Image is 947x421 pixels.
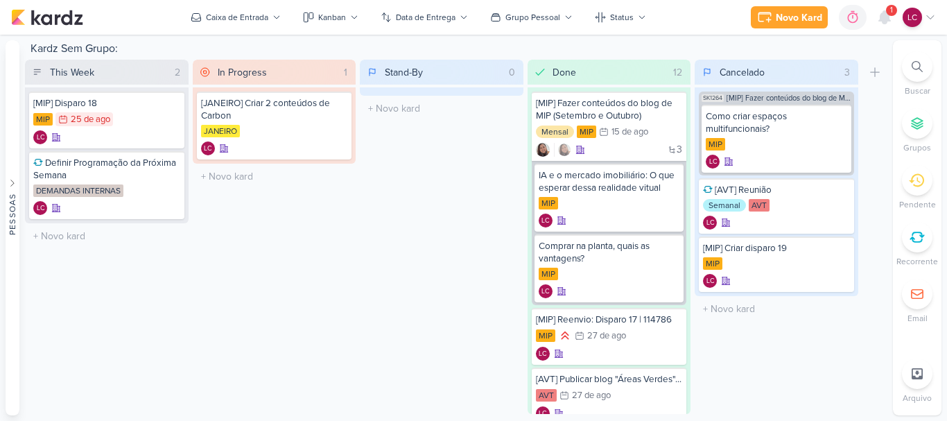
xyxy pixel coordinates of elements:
[536,97,683,122] div: [MIP] Fazer conteúdos do blog de MIP (Setembro e Outubro)
[503,65,521,80] div: 0
[703,257,722,270] div: MIP
[709,159,717,166] p: LC
[539,351,546,358] p: LC
[6,40,19,415] button: Pessoas
[611,128,648,137] div: 15 de ago
[33,130,47,144] div: Laís Costa
[703,216,717,230] div: Criador(a): Laís Costa
[899,198,936,211] p: Pendente
[668,65,688,80] div: 12
[703,242,850,255] div: [MIP] Criar disparo 19
[33,201,47,215] div: Laís Costa
[33,97,180,110] div: [MIP] Disparo 18
[201,141,215,155] div: Criador(a): Laís Costa
[33,113,53,126] div: MIP
[907,11,917,24] p: LC
[903,392,932,404] p: Arquivo
[706,155,720,169] div: Laís Costa
[706,220,714,227] p: LC
[905,85,930,97] p: Buscar
[749,199,770,212] div: AVT
[539,214,553,227] div: Criador(a): Laís Costa
[677,145,682,155] span: 3
[703,199,746,212] div: Semanal
[702,94,724,102] span: SK1264
[557,143,571,157] img: Sharlene Khoury
[903,8,922,27] div: Laís Costa
[703,274,717,288] div: Criador(a): Laís Costa
[536,313,683,326] div: [MIP] Reenvio: Disparo 17 | 114786
[536,143,550,157] img: Sharlene Khoury
[539,268,558,280] div: MIP
[539,284,553,298] div: Laís Costa
[37,135,44,141] p: LC
[28,226,186,246] input: + Novo kard
[539,197,558,209] div: MIP
[37,205,44,212] p: LC
[572,391,611,400] div: 27 de ago
[33,201,47,215] div: Criador(a): Laís Costa
[25,40,887,60] div: Kardz Sem Grupo:
[201,97,348,122] div: [JANEIRO] Criar 2 conteúdos de Carbon
[196,166,354,187] input: + Novo kard
[536,347,550,361] div: Criador(a): Laís Costa
[536,406,550,420] div: Criador(a): Laís Costa
[706,155,720,169] div: Criador(a): Laís Costa
[541,289,549,295] p: LC
[33,130,47,144] div: Criador(a): Laís Costa
[338,65,353,80] div: 1
[558,329,572,343] div: Prioridade Alta
[169,65,186,80] div: 2
[204,146,211,153] p: LC
[727,94,851,102] span: [MIP] Fazer conteúdos do blog de MIP (Setembro e Outubro)
[201,125,240,137] div: JANEIRO
[706,138,725,151] div: MIP
[71,115,110,124] div: 25 de ago
[536,373,683,386] div: [AVT] Publicar blog "Áreas Verdes"...
[751,6,828,28] button: Novo Kard
[896,255,938,268] p: Recorrente
[536,389,557,402] div: AVT
[536,406,550,420] div: Laís Costa
[536,347,550,361] div: Laís Costa
[554,143,571,157] div: Colaboradores: Sharlene Khoury
[577,126,596,138] div: MIP
[536,329,555,342] div: MIP
[536,126,574,138] div: Mensal
[536,143,550,157] div: Criador(a): Sharlene Khoury
[33,184,123,197] div: DEMANDAS INTERNAS
[706,110,847,135] div: Como criar espaços multifuncionais?
[776,10,822,25] div: Novo Kard
[363,98,521,119] input: + Novo kard
[539,169,680,194] div: IA e o mercado imobiliário: O que esperar dessa realidade vitual
[6,193,19,234] div: Pessoas
[697,299,855,319] input: + Novo kard
[903,141,931,154] p: Grupos
[539,240,680,265] div: Comprar na planta, quais as vantagens?
[890,5,893,16] span: 1
[893,51,941,97] li: Ctrl + F
[539,214,553,227] div: Laís Costa
[539,284,553,298] div: Criador(a): Laís Costa
[703,216,717,230] div: Laís Costa
[703,184,850,196] div: [AVT] Reunião
[703,274,717,288] div: Laís Costa
[706,278,714,285] p: LC
[907,312,928,325] p: Email
[839,65,855,80] div: 3
[539,411,546,418] p: LC
[541,218,549,225] p: LC
[201,141,215,155] div: Laís Costa
[587,332,626,341] div: 27 de ago
[11,9,83,26] img: kardz.app
[33,157,180,182] div: Definir Programação da Próxima Semana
